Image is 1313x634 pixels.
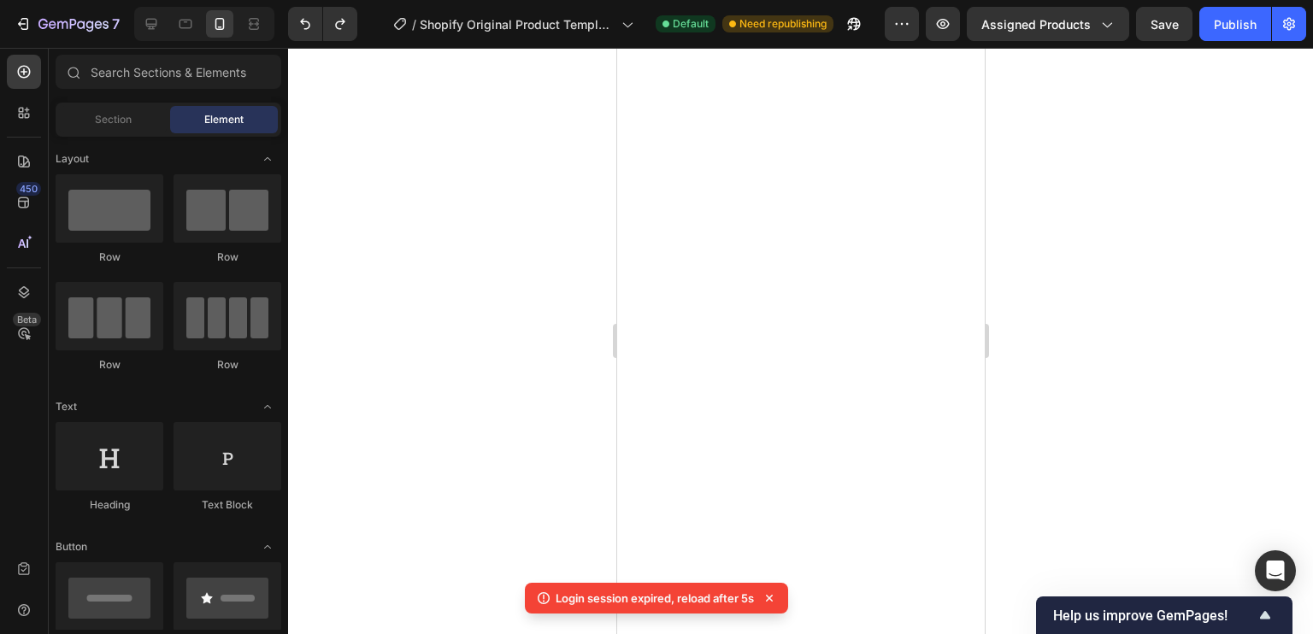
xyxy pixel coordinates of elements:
[1199,7,1271,41] button: Publish
[1214,15,1257,33] div: Publish
[1053,608,1255,624] span: Help us improve GemPages!
[288,7,357,41] div: Undo/Redo
[739,16,827,32] span: Need republishing
[1136,7,1192,41] button: Save
[7,7,127,41] button: 7
[254,533,281,561] span: Toggle open
[254,145,281,173] span: Toggle open
[56,399,77,414] span: Text
[1255,550,1296,591] div: Open Intercom Messenger
[412,15,416,33] span: /
[1053,605,1275,625] button: Show survey - Help us improve GemPages!
[174,497,281,513] div: Text Block
[56,539,87,555] span: Button
[56,55,281,89] input: Search Sections & Elements
[174,357,281,373] div: Row
[556,590,754,607] p: Login session expired, reload after 5s
[56,249,163,265] div: Row
[174,249,281,265] div: Row
[420,15,615,33] span: Shopify Original Product Template
[673,16,709,32] span: Default
[967,7,1129,41] button: Assigned Products
[204,112,244,127] span: Element
[95,112,132,127] span: Section
[1151,17,1179,32] span: Save
[254,393,281,420] span: Toggle open
[16,182,41,196] div: 450
[56,357,163,373] div: Row
[112,14,120,34] p: 7
[617,48,985,634] iframe: Design area
[56,151,89,167] span: Layout
[13,313,41,326] div: Beta
[981,15,1091,33] span: Assigned Products
[56,497,163,513] div: Heading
